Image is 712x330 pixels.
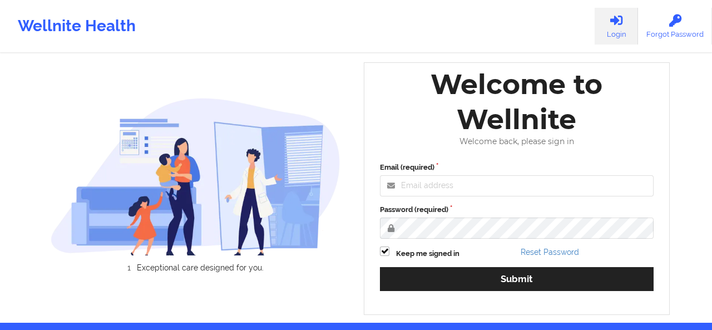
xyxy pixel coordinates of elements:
[595,8,638,45] a: Login
[380,175,654,196] input: Email address
[521,248,579,257] a: Reset Password
[638,8,712,45] a: Forgot Password
[396,248,459,259] label: Keep me signed in
[372,137,661,146] div: Welcome back, please sign in
[51,97,341,255] img: wellnite-auth-hero_200.c722682e.png
[380,267,654,291] button: Submit
[372,67,661,137] div: Welcome to Wellnite
[60,263,340,272] li: Exceptional care designed for you.
[380,204,654,215] label: Password (required)
[380,162,654,173] label: Email (required)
